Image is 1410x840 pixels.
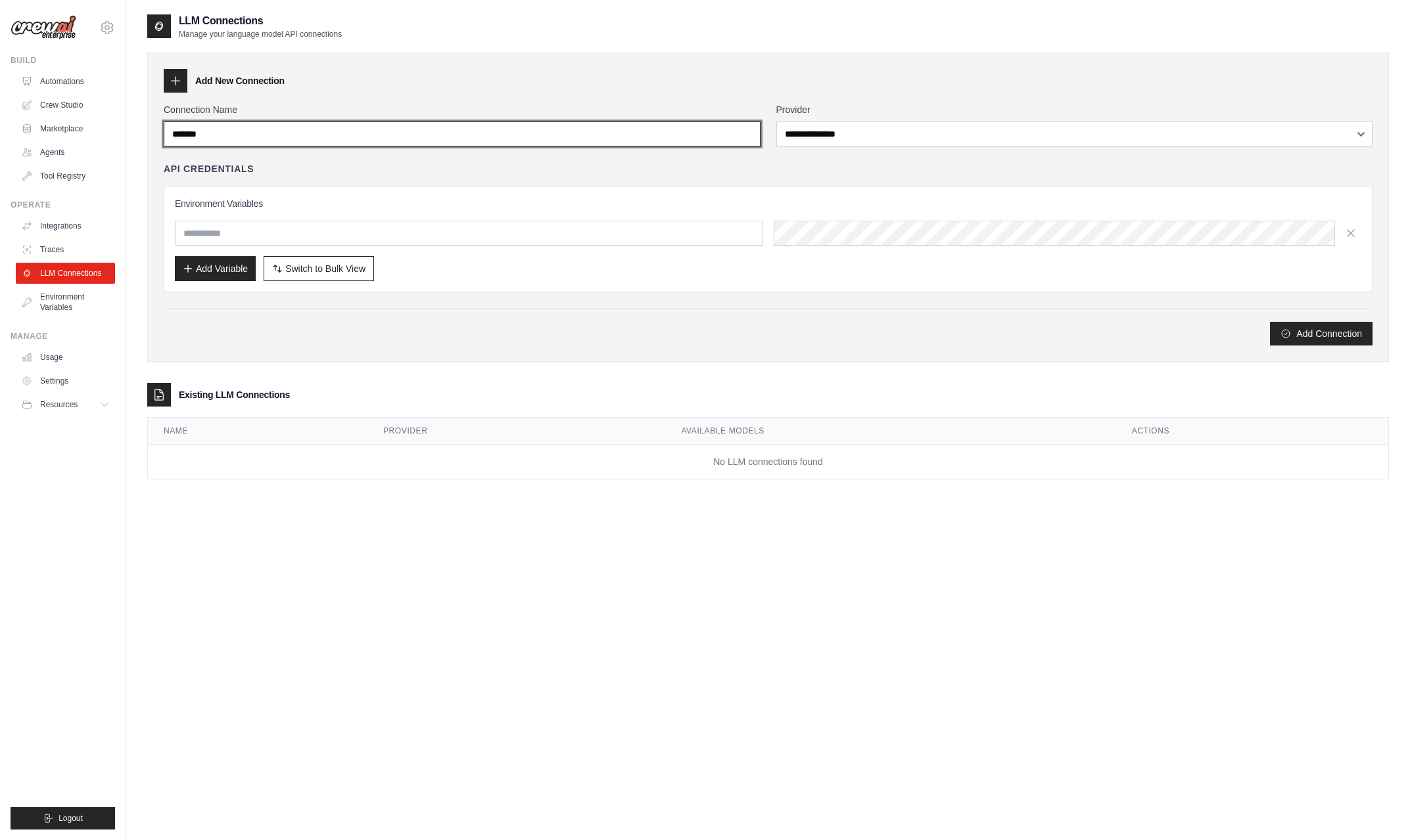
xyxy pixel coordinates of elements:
a: Agents [16,142,115,163]
h4: API Credentials [164,162,254,175]
a: Settings [16,370,115,391]
a: Integrations [16,215,115,236]
div: Operate [11,200,115,210]
th: Available Models [665,418,1116,445]
img: Logo [11,15,76,40]
h3: Add New Connection [195,74,285,87]
button: Add Variable [175,256,256,281]
a: Environment Variables [16,286,115,318]
th: Actions [1116,418,1388,445]
a: LLM Connections [16,263,115,284]
iframe: Chat Widget [1344,777,1410,840]
p: Manage your language model API connections [179,29,342,39]
a: Usage [16,347,115,368]
th: Provider [367,418,665,445]
h3: Environment Variables [175,197,1361,210]
a: Tool Registry [16,166,115,187]
label: Connection Name [164,103,761,116]
a: Traces [16,239,115,260]
th: Name [148,418,367,445]
button: Logout [11,807,115,829]
span: Logout [59,813,83,824]
div: Manage [11,331,115,342]
a: Crew Studio [16,95,115,116]
button: Switch to Bulk View [264,256,374,281]
span: Resources [40,399,78,410]
a: Marketplace [16,118,115,139]
div: Build [11,55,115,66]
span: Switch to Bulk View [285,262,365,275]
button: Add Connection [1270,322,1373,345]
h2: LLM Connections [179,13,342,29]
a: Automations [16,71,115,92]
button: Resources [16,394,115,415]
label: Provider [776,103,1373,116]
td: No LLM connections found [148,445,1388,479]
h3: Existing LLM Connections [179,388,290,401]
